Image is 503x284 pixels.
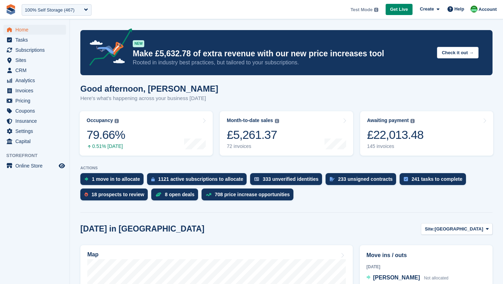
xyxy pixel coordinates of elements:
[373,275,420,281] span: [PERSON_NAME]
[275,119,279,123] img: icon-info-grey-7440780725fd019a000dd9b08b2336e03edf1995a4989e88bcd33f0948082b44.svg
[87,128,125,142] div: 79.66%
[479,6,497,13] span: Account
[3,126,66,136] a: menu
[15,45,57,55] span: Subscriptions
[227,118,273,123] div: Month-to-date sales
[421,223,493,235] button: Site: [GEOGRAPHIC_DATA]
[206,193,211,196] img: price_increase_opportunities-93ffe204e8149a01c8c9dc8f82e8f89637d9d84a8eef4429ea346261dce0b2c0.svg
[454,6,464,13] span: Help
[437,47,479,58] button: Check it out →
[15,96,57,106] span: Pricing
[3,35,66,45] a: menu
[390,6,408,13] span: Get Live
[400,173,469,189] a: 241 tasks to complete
[87,118,113,123] div: Occupancy
[87,251,99,258] h2: Map
[133,59,431,66] p: Rooted in industry best practices, but tailored to your subscriptions.
[367,143,424,149] div: 145 invoices
[80,224,204,234] h2: [DATE] in [GEOGRAPHIC_DATA]
[202,189,297,204] a: 708 price increase opportunities
[435,226,483,233] span: [GEOGRAPHIC_DATA]
[411,176,462,182] div: 241 tasks to complete
[420,6,434,13] span: Create
[15,161,57,171] span: Online Store
[15,116,57,126] span: Insurance
[404,177,408,181] img: task-75834270c22a3079a89374b754ae025e5fb1db73e45f91037f5363f120a921f8.svg
[15,25,57,35] span: Home
[155,192,161,197] img: deal-1b604bf984904fb50ccaf53a9ad4b4a5d6e5aea283cecdc64d6e3604feb123c2.svg
[3,86,66,95] a: menu
[15,35,57,45] span: Tasks
[85,177,88,181] img: move_ins_to_allocate_icon-fdf77a2bb77ea45bf5b3d319d69a93e2d87916cf1d5bf7949dd705db3b84f3ca.svg
[85,192,88,197] img: prospect-51fa495bee0391a8d652442698ab0144808aea92771e9ea1ae160a38d050c398.svg
[3,106,66,116] a: menu
[80,173,147,189] a: 1 move in to allocate
[151,177,155,182] img: active_subscription_to_allocate_icon-d502201f5373d7db506a760aba3b589e785aa758c864c3986d89f69b8ff3...
[3,96,66,106] a: menu
[3,45,66,55] a: menu
[3,76,66,85] a: menu
[133,40,144,47] div: NEW
[87,143,125,149] div: 0.51% [DATE]
[471,6,478,13] img: Laura Carlisle
[151,189,202,204] a: 8 open deals
[80,111,213,156] a: Occupancy 79.66% 0.51% [DATE]
[367,118,409,123] div: Awaiting payment
[326,173,400,189] a: 233 unsigned contracts
[424,276,449,281] span: Not allocated
[254,177,259,181] img: verify_identity-adf6edd0f0f0b5bbfe63781bf79b02c33cf7c696d77639b501bdc392416b5a36.svg
[220,111,353,156] a: Month-to-date sales £5,261.37 72 invoices
[83,28,132,68] img: price-adjustments-announcement-icon-8257ccfd72463d97f412b2fc003d46551f7dbcb40ab6d574587a9cd5c0d94...
[330,177,335,181] img: contract_signature_icon-13c848040528278c33f63329250d36e43548de30e8caae1d1a13099fd9432cc5.svg
[3,116,66,126] a: menu
[215,192,290,197] div: 708 price increase opportunities
[338,176,393,182] div: 233 unsigned contracts
[15,76,57,85] span: Analytics
[133,49,431,59] p: Make £5,632.78 of extra revenue with our new price increases tool
[80,189,151,204] a: 18 prospects to review
[25,7,74,14] div: 100% Self Storage (467)
[366,264,486,270] div: [DATE]
[360,111,493,156] a: Awaiting payment £22,013.48 145 invoices
[3,55,66,65] a: menu
[15,136,57,146] span: Capital
[250,173,326,189] a: 333 unverified identities
[425,226,435,233] span: Site:
[92,176,140,182] div: 1 move in to allocate
[227,143,279,149] div: 72 invoices
[15,86,57,95] span: Invoices
[80,166,493,170] p: ACTIONS
[6,152,70,159] span: Storefront
[58,162,66,170] a: Preview store
[15,106,57,116] span: Coupons
[92,192,144,197] div: 18 prospects to review
[367,128,424,142] div: £22,013.48
[15,126,57,136] span: Settings
[350,6,372,13] span: Test Mode
[15,65,57,75] span: CRM
[366,274,449,283] a: [PERSON_NAME] Not allocated
[80,84,218,93] h1: Good afternoon, [PERSON_NAME]
[366,251,486,260] h2: Move ins / outs
[410,119,415,123] img: icon-info-grey-7440780725fd019a000dd9b08b2336e03edf1995a4989e88bcd33f0948082b44.svg
[227,128,279,142] div: £5,261.37
[80,94,218,102] p: Here's what's happening across your business [DATE]
[147,173,250,189] a: 1121 active subscriptions to allocate
[158,176,243,182] div: 1121 active subscriptions to allocate
[263,176,319,182] div: 333 unverified identities
[3,136,66,146] a: menu
[15,55,57,65] span: Sites
[3,65,66,75] a: menu
[374,8,378,12] img: icon-info-grey-7440780725fd019a000dd9b08b2336e03edf1995a4989e88bcd33f0948082b44.svg
[6,4,16,15] img: stora-icon-8386f47178a22dfd0bd8f6a31ec36ba5ce8667c1dd55bd0f319d3a0aa187defe.svg
[115,119,119,123] img: icon-info-grey-7440780725fd019a000dd9b08b2336e03edf1995a4989e88bcd33f0948082b44.svg
[165,192,195,197] div: 8 open deals
[3,161,66,171] a: menu
[3,25,66,35] a: menu
[386,4,413,15] a: Get Live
